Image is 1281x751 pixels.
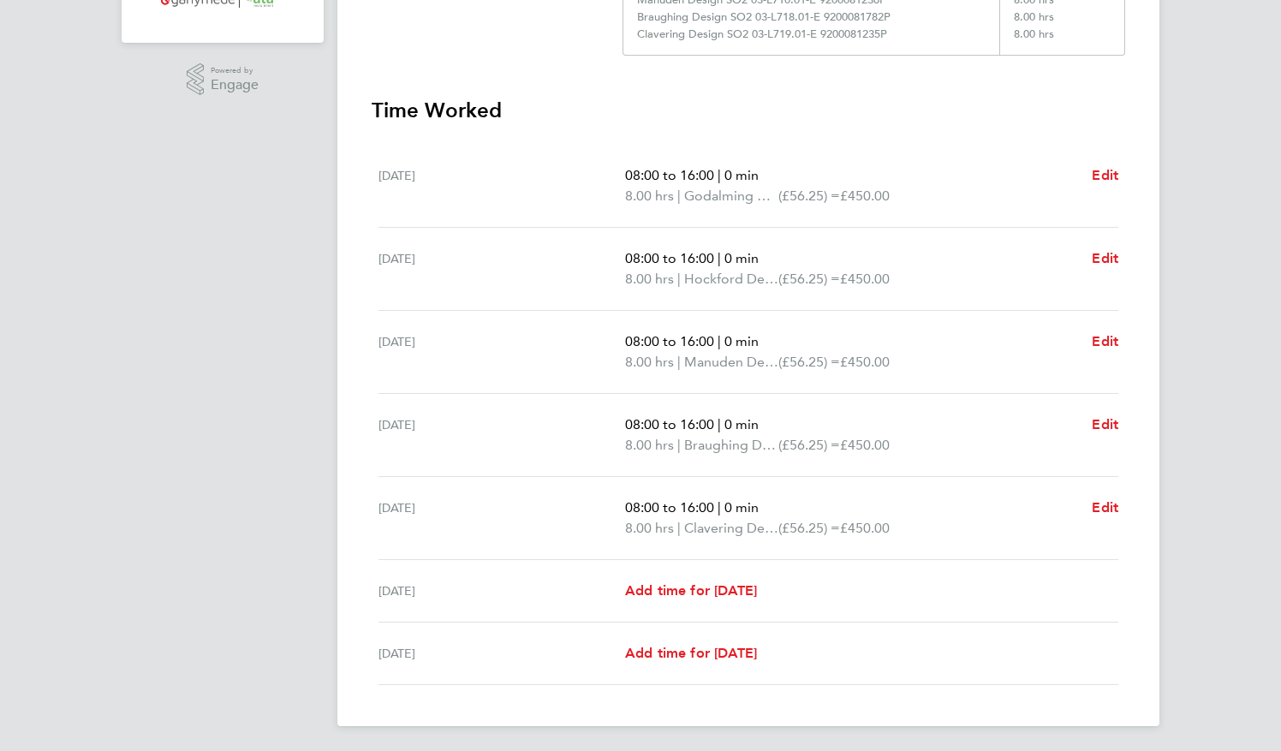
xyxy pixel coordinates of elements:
[718,333,721,349] span: |
[637,10,891,24] div: Braughing Design SO2 03-L718.01-E 9200081782P
[840,188,890,204] span: £450.00
[840,271,890,287] span: £450.00
[378,248,625,289] div: [DATE]
[378,581,625,601] div: [DATE]
[378,498,625,539] div: [DATE]
[625,582,757,599] span: Add time for [DATE]
[840,520,890,536] span: £450.00
[684,435,778,456] span: Braughing Design SO2 03-L718.01-E 9200081782P
[625,437,674,453] span: 8.00 hrs
[1092,331,1118,352] a: Edit
[1092,414,1118,435] a: Edit
[637,27,887,41] div: Clavering Design SO2 03-L719.01-E 9200081235P
[1092,250,1118,266] span: Edit
[724,499,759,516] span: 0 min
[625,416,714,432] span: 08:00 to 16:00
[1092,165,1118,186] a: Edit
[677,437,681,453] span: |
[677,271,681,287] span: |
[778,437,840,453] span: (£56.25) =
[625,333,714,349] span: 08:00 to 16:00
[724,250,759,266] span: 0 min
[778,271,840,287] span: (£56.25) =
[625,271,674,287] span: 8.00 hrs
[677,354,681,370] span: |
[625,167,714,183] span: 08:00 to 16:00
[211,78,259,92] span: Engage
[840,437,890,453] span: £450.00
[625,581,757,601] a: Add time for [DATE]
[718,499,721,516] span: |
[625,188,674,204] span: 8.00 hrs
[378,165,625,206] div: [DATE]
[684,518,778,539] span: Clavering Design SO2 03-L719.01-E 9200081235P
[625,354,674,370] span: 8.00 hrs
[378,414,625,456] div: [DATE]
[724,167,759,183] span: 0 min
[684,186,778,206] span: Godalming Design SO 03-L705.01-E 9200081234P
[677,520,681,536] span: |
[684,352,778,373] span: Manuden Design SO2 03-L710.01-E 9200081236P
[625,643,757,664] a: Add time for [DATE]
[211,63,259,78] span: Powered by
[724,416,759,432] span: 0 min
[778,188,840,204] span: (£56.25) =
[1092,416,1118,432] span: Edit
[1092,248,1118,269] a: Edit
[718,250,721,266] span: |
[778,354,840,370] span: (£56.25) =
[724,333,759,349] span: 0 min
[684,269,778,289] span: Hockford Design SO2 03-L706.01-E 9200081776P
[677,188,681,204] span: |
[718,167,721,183] span: |
[378,643,625,664] div: [DATE]
[187,63,259,96] a: Powered byEngage
[378,331,625,373] div: [DATE]
[625,499,714,516] span: 08:00 to 16:00
[778,520,840,536] span: (£56.25) =
[1092,333,1118,349] span: Edit
[625,250,714,266] span: 08:00 to 16:00
[1092,498,1118,518] a: Edit
[999,10,1124,27] div: 8.00 hrs
[1092,499,1118,516] span: Edit
[718,416,721,432] span: |
[625,520,674,536] span: 8.00 hrs
[840,354,890,370] span: £450.00
[1092,167,1118,183] span: Edit
[372,97,1125,124] h3: Time Worked
[625,645,757,661] span: Add time for [DATE]
[999,27,1124,55] div: 8.00 hrs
